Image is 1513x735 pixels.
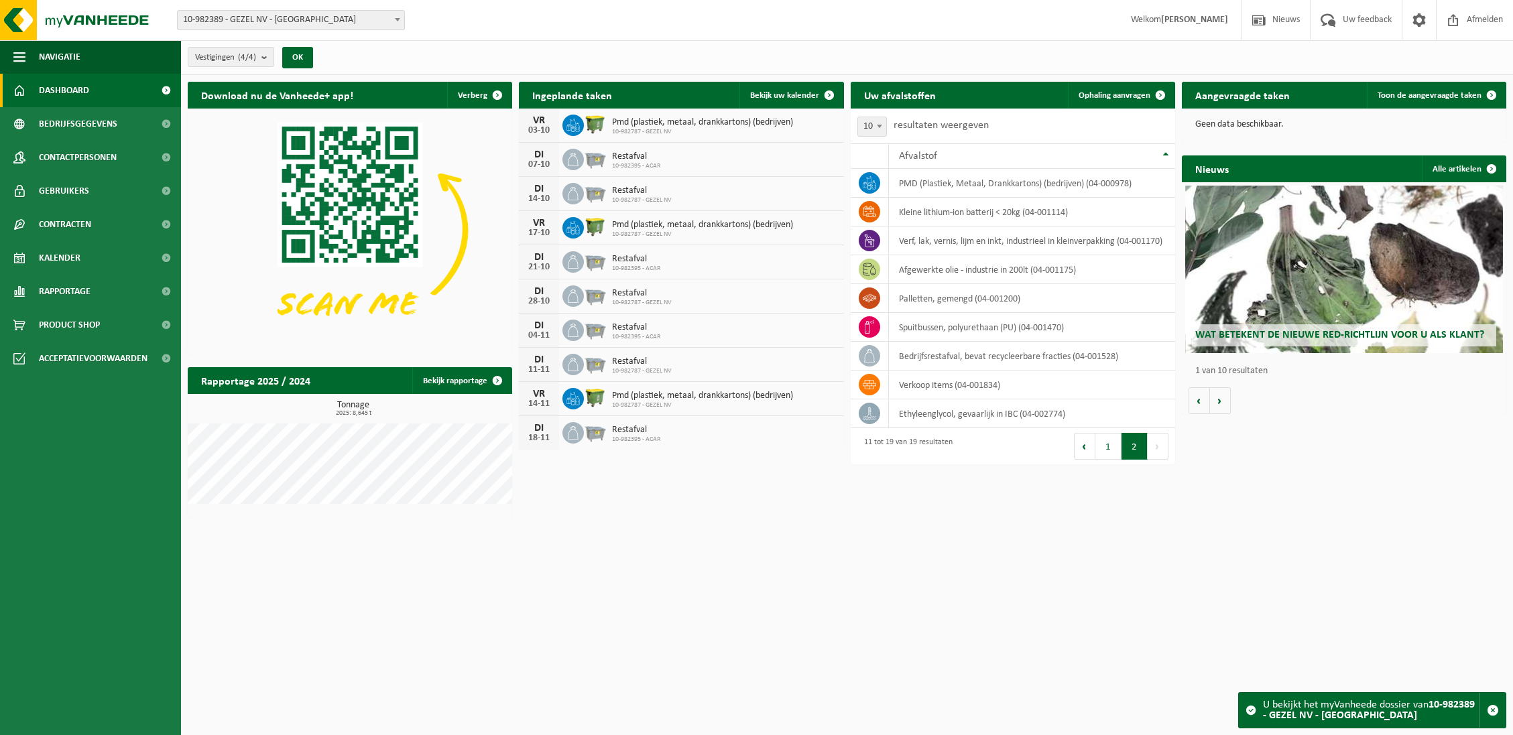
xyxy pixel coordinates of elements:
span: Contactpersonen [39,141,117,174]
div: VR [526,389,552,399]
div: DI [526,252,552,263]
a: Bekijk uw kalender [739,82,843,109]
button: Volgende [1210,387,1231,414]
div: DI [526,423,552,433]
span: Gebruikers [39,174,89,208]
div: 11 tot 19 van 19 resultaten [857,431,953,461]
span: 10-982395 - ACAR [612,162,660,170]
span: Rapportage [39,275,90,308]
td: bedrijfsrestafval, bevat recycleerbare fracties (04-001528) [889,342,1175,371]
span: Verberg [458,91,487,100]
a: Wat betekent de nieuwe RED-richtlijn voor u als klant? [1185,186,1504,353]
button: Verberg [447,82,511,109]
span: Restafval [612,322,660,333]
span: Pmd (plastiek, metaal, drankkartons) (bedrijven) [612,391,793,401]
span: 10-982395 - ACAR [612,333,660,341]
span: Restafval [612,151,660,162]
span: 10-982395 - ACAR [612,265,660,273]
div: 04-11 [526,331,552,340]
span: Toon de aangevraagde taken [1378,91,1481,100]
span: Restafval [612,254,660,265]
div: DI [526,184,552,194]
strong: [PERSON_NAME] [1161,15,1228,25]
div: 07-10 [526,160,552,170]
td: PMD (Plastiek, Metaal, Drankkartons) (bedrijven) (04-000978) [889,169,1175,198]
button: 2 [1122,433,1148,460]
span: Vestigingen [195,48,256,68]
span: 10-982787 - GEZEL NV [612,367,672,375]
button: Vorige [1189,387,1210,414]
p: Geen data beschikbaar. [1195,120,1493,129]
td: verkoop items (04-001834) [889,371,1175,399]
td: Ethyleenglycol, gevaarlijk in IBC (04-002774) [889,399,1175,428]
span: 10-982787 - GEZEL NV [612,196,672,204]
span: 10-982787 - GEZEL NV [612,128,793,136]
span: 10-982389 - GEZEL NV - BUGGENHOUT [177,10,405,30]
td: palletten, gemengd (04-001200) [889,284,1175,313]
iframe: chat widget [7,706,224,735]
td: spuitbussen, polyurethaan (PU) (04-001470) [889,313,1175,342]
span: Restafval [612,186,672,196]
span: 10-982389 - GEZEL NV - BUGGENHOUT [178,11,404,29]
a: Bekijk rapportage [412,367,511,394]
img: WB-1100-HPE-GN-50 [584,215,607,238]
span: Pmd (plastiek, metaal, drankkartons) (bedrijven) [612,220,793,230]
h2: Download nu de Vanheede+ app! [188,82,367,108]
img: WB-2500-GAL-GY-01 [584,318,607,340]
div: DI [526,149,552,160]
button: Next [1148,433,1168,460]
span: Restafval [612,288,672,299]
label: resultaten weergeven [894,120,989,131]
count: (4/4) [238,53,256,62]
div: 18-11 [526,433,552,443]
span: Acceptatievoorwaarden [39,342,147,375]
div: 11-11 [526,365,552,375]
div: U bekijkt het myVanheede dossier van [1263,693,1479,728]
h2: Uw afvalstoffen [851,82,949,108]
td: verf, lak, vernis, lijm en inkt, industrieel in kleinverpakking (04-001170) [889,226,1175,255]
h2: Rapportage 2025 / 2024 [188,367,324,393]
div: DI [526,354,552,365]
div: 17-10 [526,228,552,238]
img: WB-2500-GAL-GY-01 [584,420,607,443]
img: WB-1100-HPE-GN-50 [584,113,607,135]
span: Product Shop [39,308,100,342]
div: 14-10 [526,194,552,204]
div: 21-10 [526,263,552,272]
div: VR [526,115,552,126]
span: Pmd (plastiek, metaal, drankkartons) (bedrijven) [612,117,793,128]
button: OK [282,47,313,68]
img: WB-2500-GAL-GY-01 [584,352,607,375]
span: Contracten [39,208,91,241]
div: VR [526,218,552,228]
img: WB-2500-GAL-GY-01 [584,283,607,306]
img: WB-1100-HPE-GN-50 [584,386,607,409]
td: afgewerkte olie - industrie in 200lt (04-001175) [889,255,1175,284]
img: Download de VHEPlus App [188,109,512,352]
button: Previous [1074,433,1095,460]
strong: 10-982389 - GEZEL NV - [GEOGRAPHIC_DATA] [1263,699,1475,721]
span: 10 [857,117,887,137]
span: Bedrijfsgegevens [39,107,117,141]
div: 03-10 [526,126,552,135]
div: 28-10 [526,297,552,306]
a: Ophaling aanvragen [1068,82,1174,109]
span: Restafval [612,356,672,367]
div: DI [526,286,552,297]
span: Navigatie [39,40,80,74]
span: Kalender [39,241,80,275]
td: kleine lithium-ion batterij < 20kg (04-001114) [889,198,1175,226]
button: Vestigingen(4/4) [188,47,274,67]
span: Wat betekent de nieuwe RED-richtlijn voor u als klant? [1195,330,1484,340]
a: Alle artikelen [1422,155,1505,182]
span: 10 [858,117,886,136]
div: DI [526,320,552,331]
img: WB-2500-GAL-GY-01 [584,181,607,204]
p: 1 van 10 resultaten [1195,366,1500,376]
h3: Tonnage [194,401,512,417]
span: 2025: 8,645 t [194,410,512,417]
span: Bekijk uw kalender [750,91,819,100]
img: WB-2500-GAL-GY-01 [584,249,607,272]
img: WB-2500-GAL-GY-01 [584,147,607,170]
span: 10-982787 - GEZEL NV [612,230,793,239]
